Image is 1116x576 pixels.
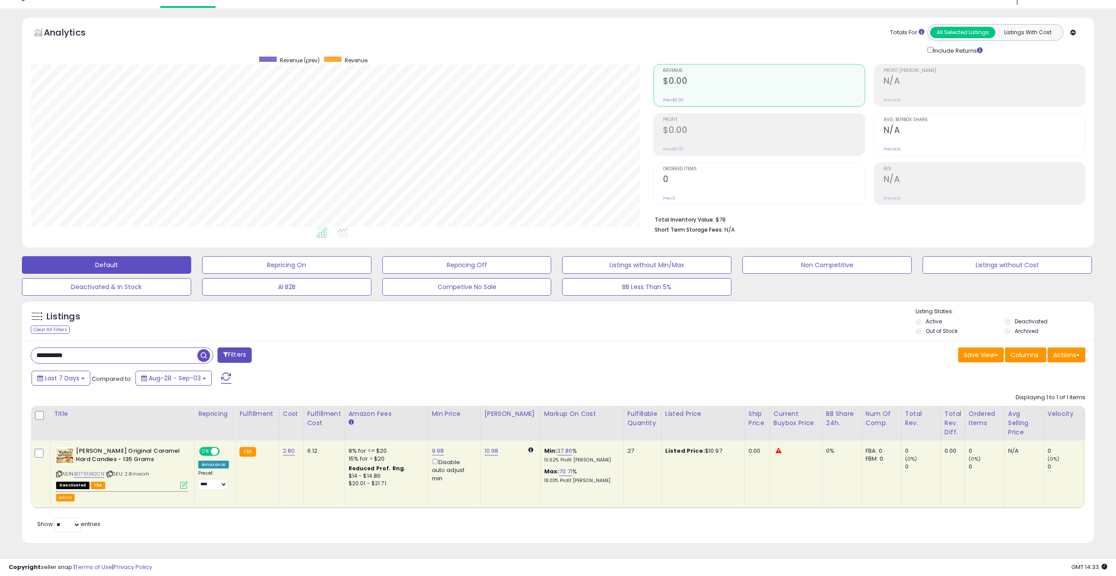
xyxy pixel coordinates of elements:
a: 37.86 [557,447,572,455]
button: Deactivated & In Stock [22,278,191,296]
b: Max: [544,467,560,476]
small: Prev: $0.00 [663,147,684,152]
div: Total Rev. [905,409,937,428]
button: Columns [1005,347,1046,362]
h2: 0 [663,174,864,186]
div: 15% for > $20 [349,455,421,463]
div: Fulfillment Cost [307,409,341,428]
span: 2025-09-11 14:33 GMT [1071,563,1107,571]
b: [PERSON_NAME] Original Caramel Hard Candies - 135 Grams [76,447,182,465]
span: Columns [1011,351,1038,359]
div: Ship Price [749,409,766,428]
div: FBM: 0 [866,455,895,463]
h2: N/A [884,125,1085,137]
div: $14 - $14.86 [349,472,421,480]
div: Markup on Cost [544,409,620,419]
div: 0 [969,463,1004,471]
div: Preset: [198,470,229,490]
button: Listings With Cost [995,27,1060,38]
div: seller snap | | [9,563,152,572]
div: 0% [826,447,855,455]
h2: N/A [884,174,1085,186]
div: Listed Price [665,409,741,419]
span: Aug-28 - Sep-03 [149,374,201,383]
img: 51KpYI6BsUL._SL40_.jpg [56,447,74,465]
span: Profit [663,118,864,122]
div: % [544,447,617,463]
label: Out of Stock [926,327,958,335]
a: B07613B2CN [74,470,104,478]
p: 18.03% Profit [PERSON_NAME] [544,478,617,484]
div: 0.00 [749,447,763,455]
h2: N/A [884,76,1085,88]
h5: Listings [46,311,80,323]
small: Prev: $0.00 [663,97,684,103]
button: Listings without Min/Max [562,256,731,274]
a: Privacy Policy [114,563,152,571]
b: Total Inventory Value: [655,216,714,223]
button: All Selected Listings [930,27,995,38]
div: Amazon AI [198,461,229,469]
button: AI B2B [202,278,371,296]
span: Revenue (prev) [280,57,320,64]
div: Disable auto adjust min [432,457,474,483]
div: Amazon Fees [349,409,424,419]
h2: $0.00 [663,76,864,88]
div: N/A [1008,447,1037,455]
a: 70.71 [559,467,572,476]
label: Active [926,318,942,325]
div: ASIN: [56,447,188,488]
button: BB Less Than 5% [562,278,731,296]
strong: Copyright [9,563,41,571]
div: 0.00 [945,447,958,455]
button: Default [22,256,191,274]
span: OFF [218,448,232,455]
div: BB Share 24h. [826,409,858,428]
span: Revenue [663,68,864,73]
small: Prev: N/A [884,147,901,152]
a: Terms of Use [75,563,112,571]
div: FBA: 0 [866,447,895,455]
span: FBA [91,482,106,489]
span: ON [200,448,211,455]
b: Short Term Storage Fees: [655,226,723,233]
div: Clear All Filters [31,326,70,334]
span: | SKU: 2.8rrvxcxh [106,470,149,477]
div: Total Rev. Diff. [945,409,961,437]
b: Listed Price: [665,447,705,455]
div: 0 [905,447,941,455]
p: 10.62% Profit [PERSON_NAME] [544,457,617,463]
button: Listings without Cost [923,256,1092,274]
div: Fulfillable Quantity [628,409,658,428]
button: Last 7 Days [32,371,90,386]
li: $78 [655,214,1079,224]
span: All listings that are unavailable for purchase on Amazon for any reason other than out-of-stock [56,482,89,489]
span: Compared to: [92,375,132,383]
div: 6.12 [307,447,338,455]
div: Ordered Items [969,409,1001,428]
span: Revenue [345,57,367,64]
button: Non Competitive [742,256,912,274]
div: Velocity [1048,409,1080,419]
span: Last 7 Days [45,374,79,383]
div: 0 [969,447,1004,455]
span: Profit [PERSON_NAME] [884,68,1085,73]
span: Avg. Buybox Share [884,118,1085,122]
button: Actions [1048,347,1085,362]
small: (0%) [1048,455,1060,462]
div: 0 [905,463,941,471]
div: 0 [1048,447,1083,455]
th: The percentage added to the cost of goods (COGS) that forms the calculator for Min & Max prices. [540,406,624,440]
div: [PERSON_NAME] [485,409,537,419]
a: 10.98 [485,447,499,455]
span: Show: entries [37,520,100,528]
a: 9.98 [432,447,444,455]
h5: Analytics [44,26,103,41]
div: Fulfillment [239,409,275,419]
div: $10.97 [665,447,738,455]
button: admin [56,494,75,501]
label: Archived [1015,327,1038,335]
div: Totals For [890,29,924,37]
span: ROI [884,167,1085,172]
div: 27 [628,447,655,455]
